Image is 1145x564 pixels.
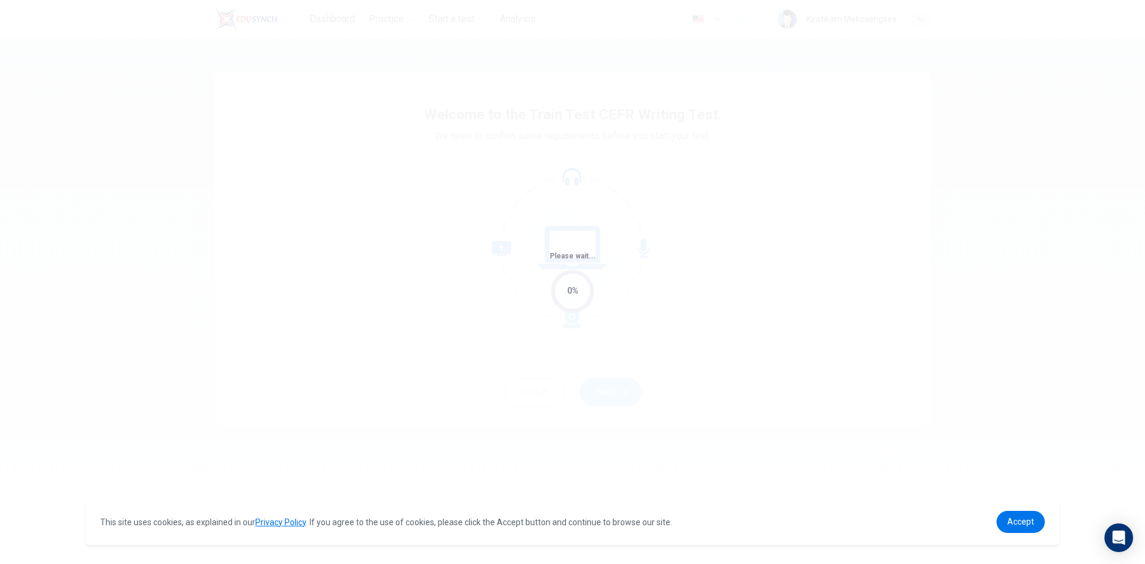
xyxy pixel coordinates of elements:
[567,284,578,298] div: 0%
[997,511,1045,533] a: dismiss cookie message
[86,499,1059,545] div: cookieconsent
[550,252,596,260] span: Please wait...
[255,517,306,527] a: Privacy Policy
[1104,523,1133,552] div: Open Intercom Messenger
[1007,517,1034,526] span: Accept
[100,517,672,527] span: This site uses cookies, as explained in our . If you agree to the use of cookies, please click th...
